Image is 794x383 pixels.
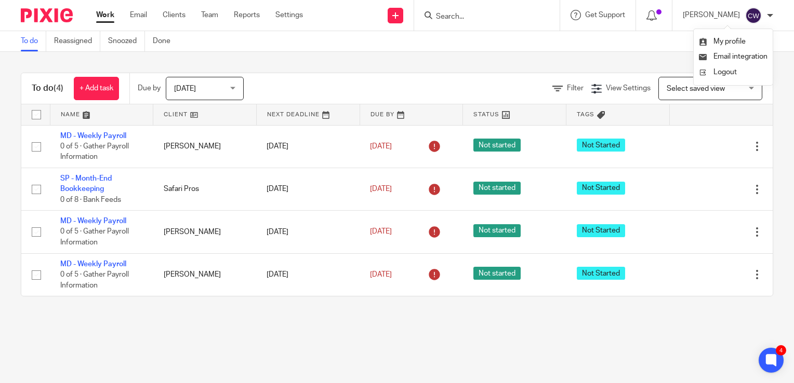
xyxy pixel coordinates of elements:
span: Not started [473,267,521,280]
a: Team [201,10,218,20]
td: [DATE] [256,211,360,253]
td: [PERSON_NAME] [153,211,257,253]
a: Settings [275,10,303,20]
p: Due by [138,83,161,93]
span: 0 of 5 · Gather Payroll Information [60,228,129,247]
span: [DATE] [370,228,392,236]
a: Done [153,31,178,51]
img: svg%3E [745,7,762,24]
a: Clients [163,10,186,20]
img: Pixie [21,8,73,22]
a: MD - Weekly Payroll [60,132,126,140]
a: Reassigned [54,31,100,51]
span: [DATE] [370,185,392,193]
span: [DATE] [174,85,196,92]
td: [PERSON_NAME] [153,253,257,296]
span: Select saved view [667,85,725,92]
span: Tags [577,112,594,117]
a: Email [130,10,147,20]
td: [DATE] [256,125,360,168]
span: Not Started [577,139,625,152]
a: Email integration [699,53,767,60]
span: Filter [567,85,584,92]
span: Email integration [713,53,767,60]
a: To do [21,31,46,51]
a: + Add task [74,77,119,100]
span: [DATE] [370,143,392,150]
span: Not Started [577,267,625,280]
td: [DATE] [256,253,360,296]
span: Not started [473,224,521,237]
td: Safari Pros [153,168,257,210]
span: Logout [713,69,737,76]
a: Snoozed [108,31,145,51]
span: Not Started [577,182,625,195]
a: MD - Weekly Payroll [60,217,126,225]
span: 0 of 8 · Bank Feeds [60,196,121,203]
h1: To do [32,83,63,94]
span: 0 of 5 · Gather Payroll Information [60,143,129,161]
div: 4 [776,345,786,355]
a: Reports [234,10,260,20]
a: MD - Weekly Payroll [60,261,126,268]
span: Get Support [585,11,625,19]
span: Not started [473,139,521,152]
span: Not started [473,182,521,195]
span: [DATE] [370,271,392,278]
p: [PERSON_NAME] [683,10,740,20]
a: SP - Month-End Bookkeeping [60,175,112,193]
a: Work [96,10,114,20]
td: [DATE] [256,168,360,210]
span: (4) [54,84,63,92]
a: My profile [699,38,746,45]
span: 0 of 5 · Gather Payroll Information [60,271,129,289]
a: Logout [699,65,767,80]
span: My profile [713,38,746,45]
td: [PERSON_NAME] [153,125,257,168]
span: Not Started [577,224,625,237]
span: View Settings [606,85,651,92]
input: Search [435,12,528,22]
